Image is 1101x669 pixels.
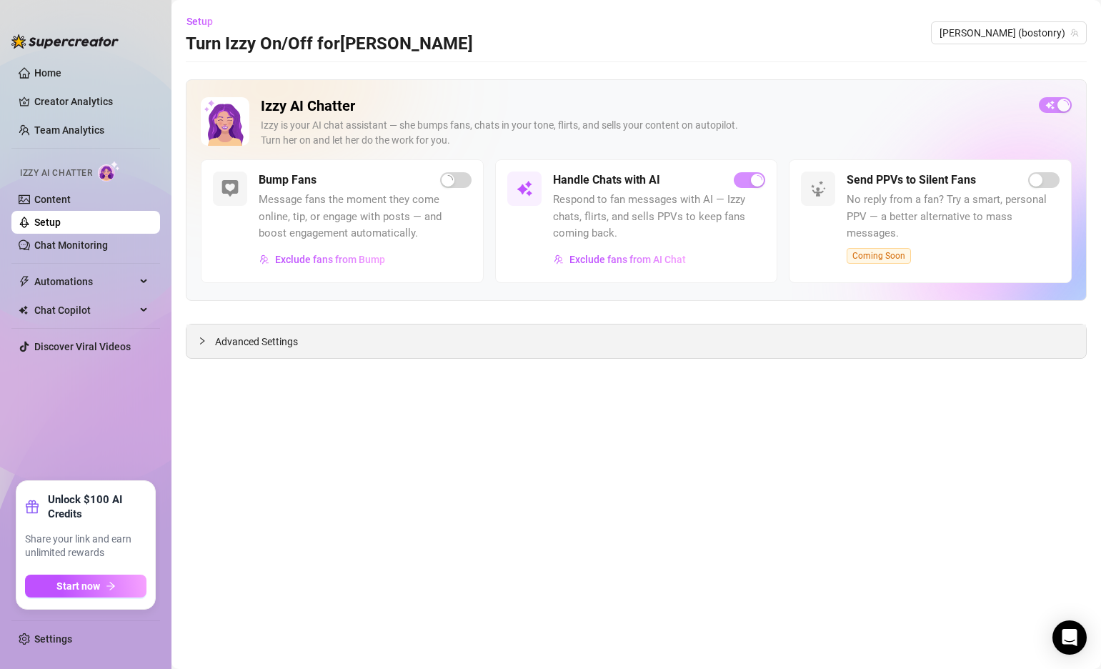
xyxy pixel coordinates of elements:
[553,192,766,242] span: Respond to fan messages with AI — Izzy chats, flirts, and sells PPVs to keep fans coming back.
[19,276,30,287] span: thunderbolt
[1070,29,1079,37] span: team
[259,248,386,271] button: Exclude fans from Bump
[198,337,206,345] span: collapsed
[25,532,146,560] span: Share your link and earn unlimited rewards
[34,217,61,228] a: Setup
[554,254,564,264] img: svg%3e
[441,173,455,187] span: loading
[847,248,911,264] span: Coming Soon
[34,299,136,322] span: Chat Copilot
[221,180,239,197] img: svg%3e
[516,180,533,197] img: svg%3e
[186,16,213,27] span: Setup
[259,172,317,189] h5: Bump Fans
[34,90,149,113] a: Creator Analytics
[19,305,28,315] img: Chat Copilot
[553,248,687,271] button: Exclude fans from AI Chat
[847,172,976,189] h5: Send PPVs to Silent Fans
[106,581,116,591] span: arrow-right
[56,580,100,592] span: Start now
[34,124,104,136] a: Team Analytics
[259,254,269,264] img: svg%3e
[259,192,472,242] span: Message fans the moment they come online, tip, or engage with posts — and boost engagement automa...
[750,173,764,187] span: loading
[553,172,660,189] h5: Handle Chats with AI
[11,34,119,49] img: logo-BBDzfeDw.svg
[34,67,61,79] a: Home
[48,492,146,521] strong: Unlock $100 AI Credits
[261,118,1027,148] div: Izzy is your AI chat assistant — she bumps fans, chats in your tone, flirts, and sells your conte...
[34,633,72,645] a: Settings
[34,239,108,251] a: Chat Monitoring
[198,333,215,349] div: collapsed
[847,192,1060,242] span: No reply from a fan? Try a smart, personal PPV — a better alternative to mass messages.
[261,97,1027,115] h2: Izzy AI Chatter
[186,33,473,56] h3: Turn Izzy On/Off for [PERSON_NAME]
[20,167,92,180] span: Izzy AI Chatter
[940,22,1078,44] span: Ryan (bostonry)
[186,10,224,33] button: Setup
[25,575,146,598] button: Start nowarrow-right
[215,334,298,350] span: Advanced Settings
[98,161,120,182] img: AI Chatter
[275,254,385,265] span: Exclude fans from Bump
[25,500,39,514] span: gift
[34,341,131,352] a: Discover Viral Videos
[34,194,71,205] a: Content
[201,97,249,146] img: Izzy AI Chatter
[1057,98,1071,112] span: loading
[569,254,686,265] span: Exclude fans from AI Chat
[1052,620,1087,655] div: Open Intercom Messenger
[34,270,136,293] span: Automations
[809,180,827,197] img: svg%3e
